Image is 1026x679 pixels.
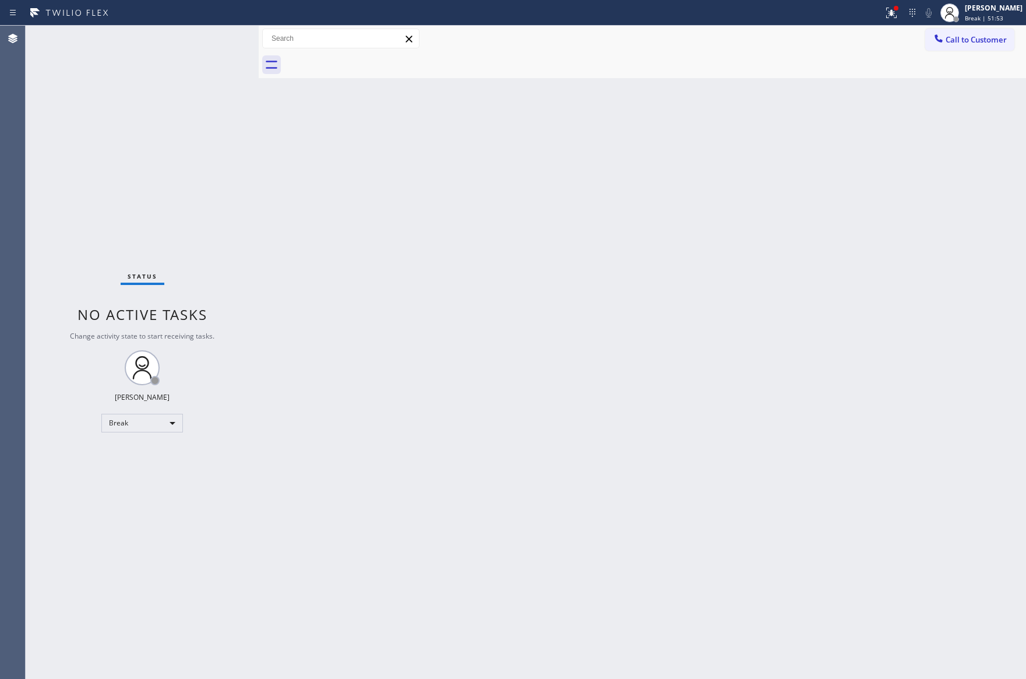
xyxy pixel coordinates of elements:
span: Change activity state to start receiving tasks. [70,331,214,341]
div: [PERSON_NAME] [965,3,1023,13]
input: Search [263,29,419,48]
button: Mute [921,5,937,21]
span: Status [128,272,157,280]
div: Break [101,414,183,432]
span: Break | 51:53 [965,14,1003,22]
span: No active tasks [77,305,207,324]
button: Call to Customer [925,29,1014,51]
span: Call to Customer [946,34,1007,45]
div: [PERSON_NAME] [115,392,170,402]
